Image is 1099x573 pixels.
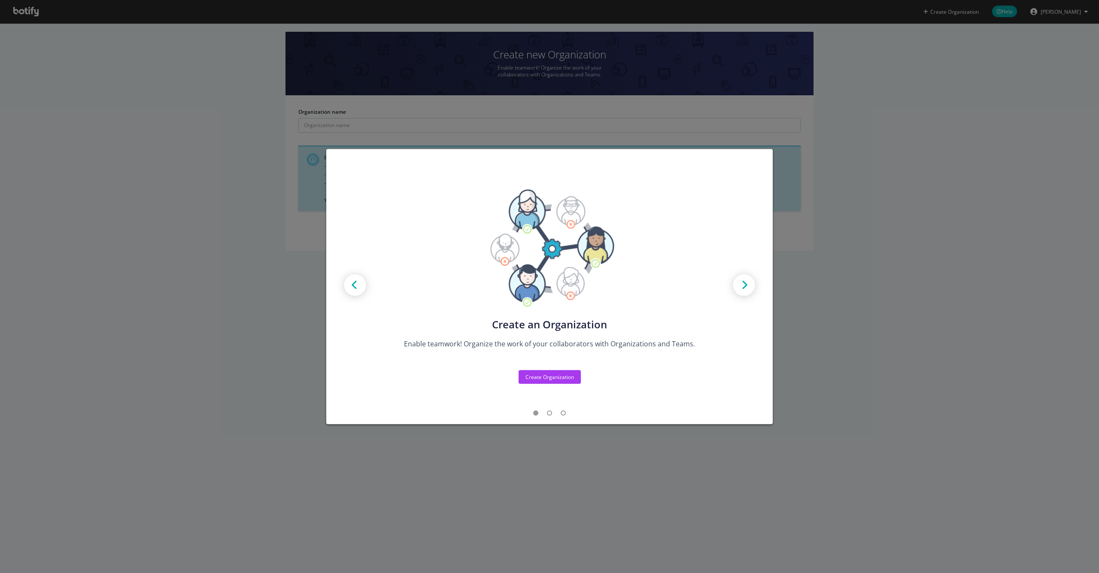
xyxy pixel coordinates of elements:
img: Prev arrow [336,267,374,305]
button: Create Organization [519,370,581,384]
div: Create an Organization [397,318,702,330]
div: modal [326,149,773,424]
img: Next arrow [725,267,763,305]
div: Enable teamwork! Organize the work of your collaborators with Organizations and Teams. [397,339,702,349]
div: Create Organization [525,373,574,381]
img: Tutorial [485,189,614,308]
